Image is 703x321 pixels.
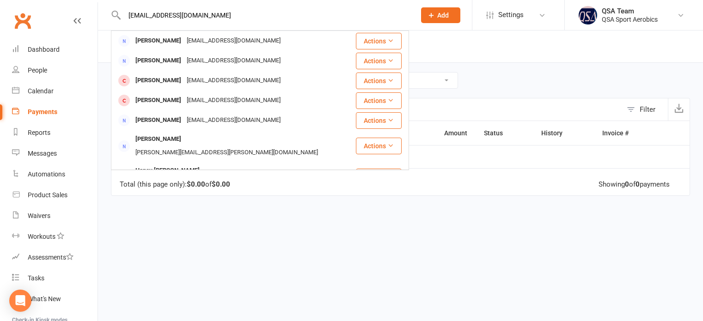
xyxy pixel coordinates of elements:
div: [PERSON_NAME] [133,114,184,127]
button: Filter [622,98,668,121]
button: Actions [356,169,402,185]
div: Filter [640,104,655,115]
a: Calendar [12,81,98,102]
button: Actions [356,112,402,129]
div: Showing of payments [599,181,670,188]
input: Search... [122,9,409,22]
a: Tasks [12,268,98,289]
div: Payments [28,108,57,115]
div: Assessments [28,254,73,261]
div: [EMAIL_ADDRESS][DOMAIN_NAME] [184,94,283,107]
div: [PERSON_NAME] [133,34,184,48]
div: Dashboard [28,46,60,53]
button: Actions [356,138,402,154]
strong: 0 [625,180,629,188]
th: Status [476,121,533,145]
button: Add [421,7,460,23]
span: Add [437,12,449,19]
th: Amount [412,121,476,145]
div: [EMAIL_ADDRESS][DOMAIN_NAME] [184,74,283,87]
a: What's New [12,289,98,309]
strong: $0.00 [212,180,230,188]
div: [PERSON_NAME] [133,94,184,107]
div: Product Sales [28,191,67,199]
div: Honey [PERSON_NAME] [133,164,202,177]
div: Automations [28,170,65,178]
a: Product Sales [12,185,98,206]
a: Clubworx [11,9,34,32]
a: Messages [12,143,98,164]
div: [PERSON_NAME] [133,54,184,67]
div: [PERSON_NAME] [133,74,184,87]
div: Open Intercom Messenger [9,290,31,312]
div: QSA Team [602,7,658,15]
div: Tasks [28,274,44,282]
a: Automations [12,164,98,185]
div: [PERSON_NAME][EMAIL_ADDRESS][PERSON_NAME][DOMAIN_NAME] [133,146,321,159]
a: Payments [12,102,98,122]
div: Calendar [28,87,54,95]
a: Dashboard [12,39,98,60]
th: Invoice # [594,121,663,145]
a: People [12,60,98,81]
a: Workouts [12,226,98,247]
th: History [533,121,594,145]
div: Workouts [28,233,55,240]
div: Messages [28,150,57,157]
div: People [28,67,47,74]
button: Actions [356,92,402,109]
a: Assessments [12,247,98,268]
div: [PERSON_NAME] [133,133,184,146]
div: What's New [28,295,61,303]
button: Actions [356,53,402,69]
div: [EMAIL_ADDRESS][DOMAIN_NAME] [184,34,283,48]
button: Actions [356,73,402,89]
button: Actions [356,33,402,49]
div: [EMAIL_ADDRESS][DOMAIN_NAME] [184,114,283,127]
div: [EMAIL_ADDRESS][DOMAIN_NAME] [184,54,283,67]
strong: 0 [636,180,640,188]
img: thumb_image1645967867.png [579,6,597,24]
span: Settings [498,5,524,25]
a: Reports [12,122,98,143]
a: Waivers [12,206,98,226]
div: QSA Sport Aerobics [602,15,658,24]
strong: $0.00 [187,180,205,188]
div: Waivers [28,212,50,219]
div: Reports [28,129,50,136]
div: Total (this page only): of [120,181,230,188]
